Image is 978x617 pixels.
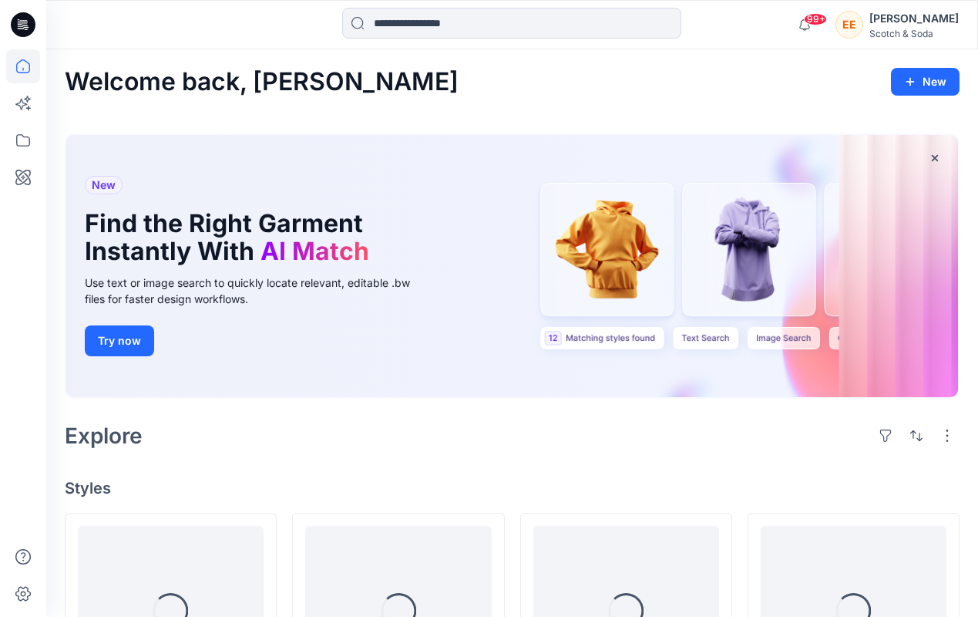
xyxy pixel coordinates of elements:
[869,28,959,39] div: Scotch & Soda
[65,423,143,448] h2: Explore
[835,11,863,39] div: EE
[804,13,827,25] span: 99+
[85,325,154,356] button: Try now
[260,236,369,266] span: AI Match
[891,68,960,96] button: New
[65,68,459,96] h2: Welcome back, [PERSON_NAME]
[65,479,960,497] h4: Styles
[85,210,408,265] h1: Find the Right Garment Instantly With
[92,176,116,194] span: New
[85,275,432,307] div: Use text or image search to quickly locate relevant, editable .bw files for faster design workflows.
[869,9,959,28] div: [PERSON_NAME]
